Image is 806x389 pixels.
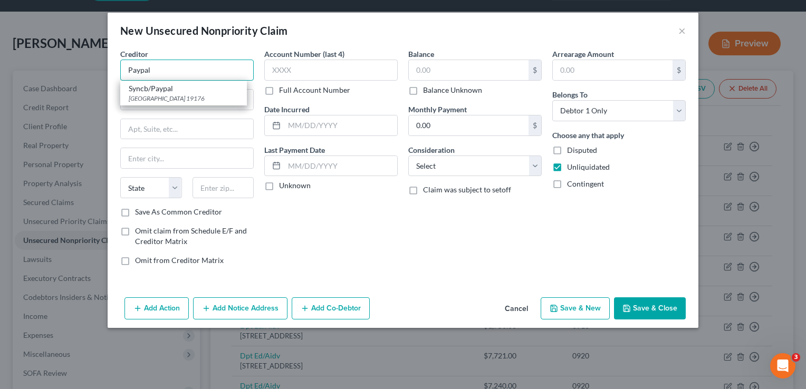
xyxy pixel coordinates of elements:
[408,144,455,155] label: Consideration
[496,298,536,319] button: Cancel
[129,83,238,94] div: Syncb/Paypal
[770,353,795,378] iframe: Intercom live chat
[614,297,686,319] button: Save & Close
[120,60,254,81] input: Search creditor by name...
[284,115,397,135] input: MM/DD/YYYY
[121,119,253,139] input: Apt, Suite, etc...
[279,180,311,191] label: Unknown
[193,297,287,319] button: Add Notice Address
[408,104,467,115] label: Monthly Payment
[529,115,541,135] div: $
[264,60,398,81] input: XXXX
[129,94,238,103] div: [GEOGRAPHIC_DATA] 19176
[409,60,529,80] input: 0.00
[792,353,800,362] span: 3
[567,179,604,188] span: Contingent
[408,48,434,60] label: Balance
[120,23,287,38] div: New Unsecured Nonpriority Claim
[264,104,310,115] label: Date Incurred
[135,207,222,217] label: Save As Common Creditor
[292,297,370,319] button: Add Co-Debtor
[264,48,344,60] label: Account Number (last 4)
[193,177,254,198] input: Enter zip...
[567,162,610,171] span: Unliquidated
[124,297,189,319] button: Add Action
[567,145,597,154] span: Disputed
[678,24,686,37] button: ×
[279,85,350,95] label: Full Account Number
[409,115,529,135] input: 0.00
[552,48,614,60] label: Arrearage Amount
[120,50,148,59] span: Creditor
[552,90,588,99] span: Belongs To
[553,60,673,80] input: 0.00
[541,297,610,319] button: Save & New
[529,60,541,80] div: $
[552,130,624,141] label: Choose any that apply
[264,144,325,155] label: Last Payment Date
[423,85,482,95] label: Balance Unknown
[121,148,253,168] input: Enter city...
[423,185,511,194] span: Claim was subject to setoff
[135,256,224,265] span: Omit from Creditor Matrix
[284,156,397,176] input: MM/DD/YYYY
[135,226,247,246] span: Omit claim from Schedule E/F and Creditor Matrix
[673,60,685,80] div: $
